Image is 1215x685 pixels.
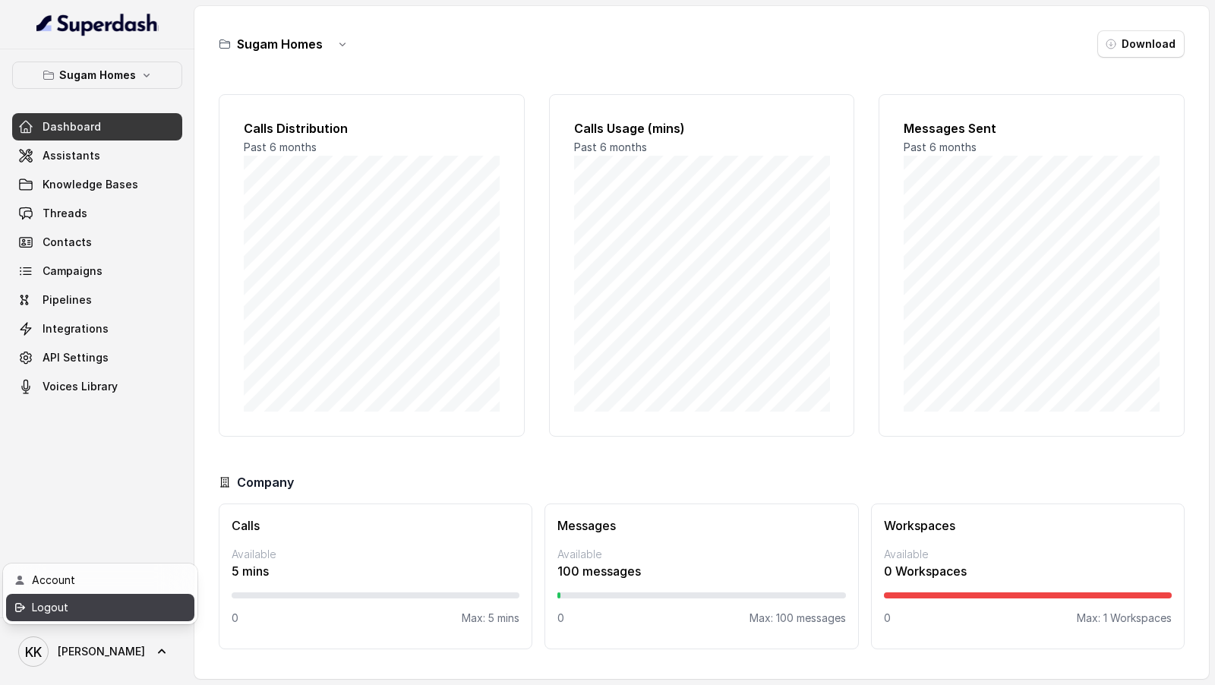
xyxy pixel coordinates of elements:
div: [PERSON_NAME] [3,563,197,624]
span: [PERSON_NAME] [58,644,145,659]
text: KK [25,644,42,660]
a: [PERSON_NAME] [12,630,182,673]
div: Logout [32,598,161,617]
div: Account [32,571,161,589]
